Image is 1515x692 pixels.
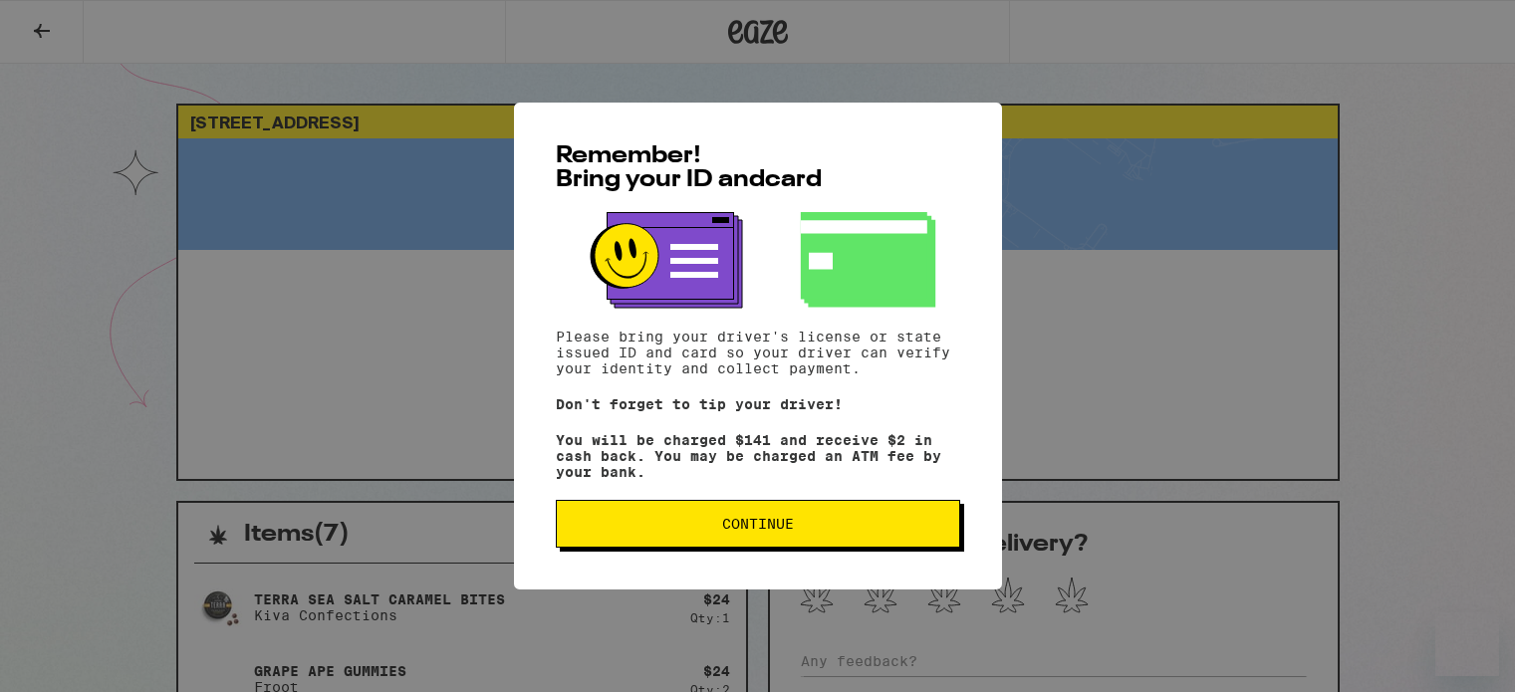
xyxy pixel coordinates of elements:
[556,432,960,480] p: You will be charged $141 and receive $2 in cash back. You may be charged an ATM fee by your bank.
[556,396,960,412] p: Don't forget to tip your driver!
[556,329,960,376] p: Please bring your driver's license or state issued ID and card so your driver can verify your ide...
[556,500,960,548] button: Continue
[1435,612,1499,676] iframe: Button to launch messaging window
[556,144,822,192] span: Remember! Bring your ID and card
[722,517,794,531] span: Continue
